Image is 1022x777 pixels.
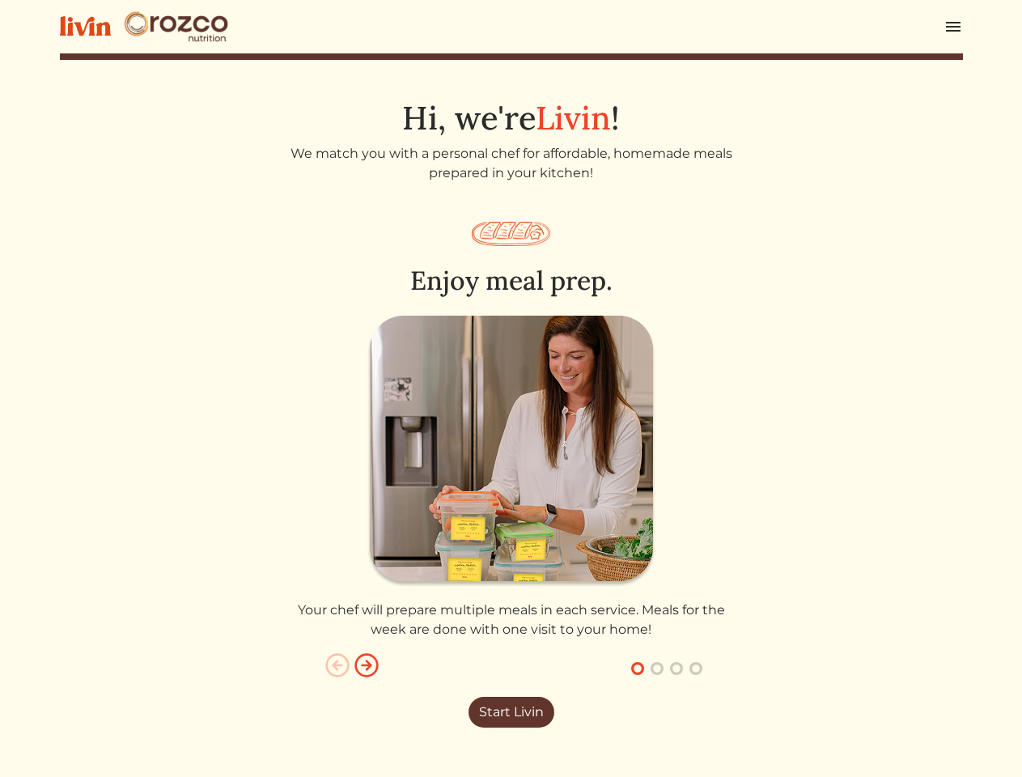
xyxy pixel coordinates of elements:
p: We match you with a personal chef for affordable, homemade meals prepared in your kitchen! [286,144,737,183]
img: enjoy_meal_prep-36db4eeefb09911d9b3119a13cdedac3264931b53eb4974d467b597d59b39c6d.png [367,316,656,588]
img: arrow_right_circle-0c737bc566e65d76d80682a015965e9d48686a7e0252d16461ad7fdad8d1263b.svg [354,652,380,678]
img: Orozco Nutrition [124,11,229,43]
h2: Enjoy meal prep. [286,265,737,296]
span: Livin [536,97,611,138]
img: menu_hamburger-cb6d353cf0ecd9f46ceae1c99ecbeb4a00e71ca567a856bd81f57e9d8c17bb26.svg [944,17,963,36]
a: Start Livin [469,697,554,728]
img: salmon_plate-7b7466995c04d3751ae4af77f50094417e75221c2a488d61e9b9888cdcba9572.svg [472,222,550,246]
h1: Hi, we're ! [60,99,963,138]
img: livin-logo-a0d97d1a881af30f6274990eb6222085a2533c92bbd1e4f22c21b4f0d0e3210c.svg [60,16,111,36]
p: Your chef will prepare multiple meals in each service. Meals for the week are done with one visit... [286,601,737,639]
img: arrow_left_circle-e85112c684eda759d60b36925cadc85fc21d73bdafaa37c14bdfe87aa8b63651.svg [324,652,350,678]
